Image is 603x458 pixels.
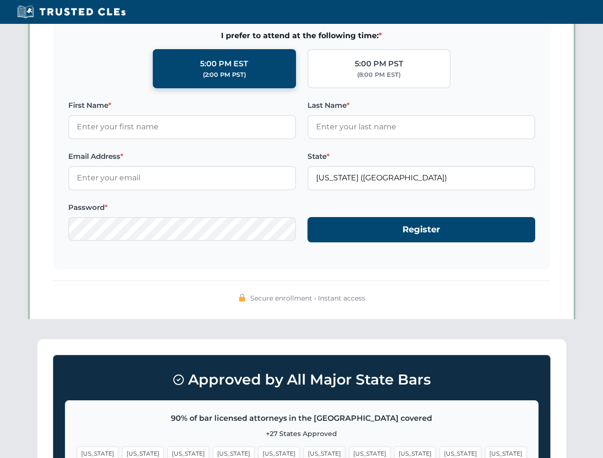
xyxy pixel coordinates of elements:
[14,5,128,19] img: Trusted CLEs
[357,70,401,80] div: (8:00 PM EST)
[307,166,535,190] input: Florida (FL)
[77,412,527,425] p: 90% of bar licensed attorneys in the [GEOGRAPHIC_DATA] covered
[68,151,296,162] label: Email Address
[68,115,296,139] input: Enter your first name
[238,294,246,302] img: 🔒
[307,115,535,139] input: Enter your last name
[68,202,296,213] label: Password
[68,166,296,190] input: Enter your email
[307,217,535,242] button: Register
[68,30,535,42] span: I prefer to attend at the following time:
[355,58,403,70] div: 5:00 PM PST
[250,293,365,303] span: Secure enrollment • Instant access
[203,70,246,80] div: (2:00 PM PST)
[77,428,527,439] p: +27 States Approved
[200,58,248,70] div: 5:00 PM EST
[68,100,296,111] label: First Name
[65,367,539,393] h3: Approved by All Major State Bars
[307,151,535,162] label: State
[307,100,535,111] label: Last Name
